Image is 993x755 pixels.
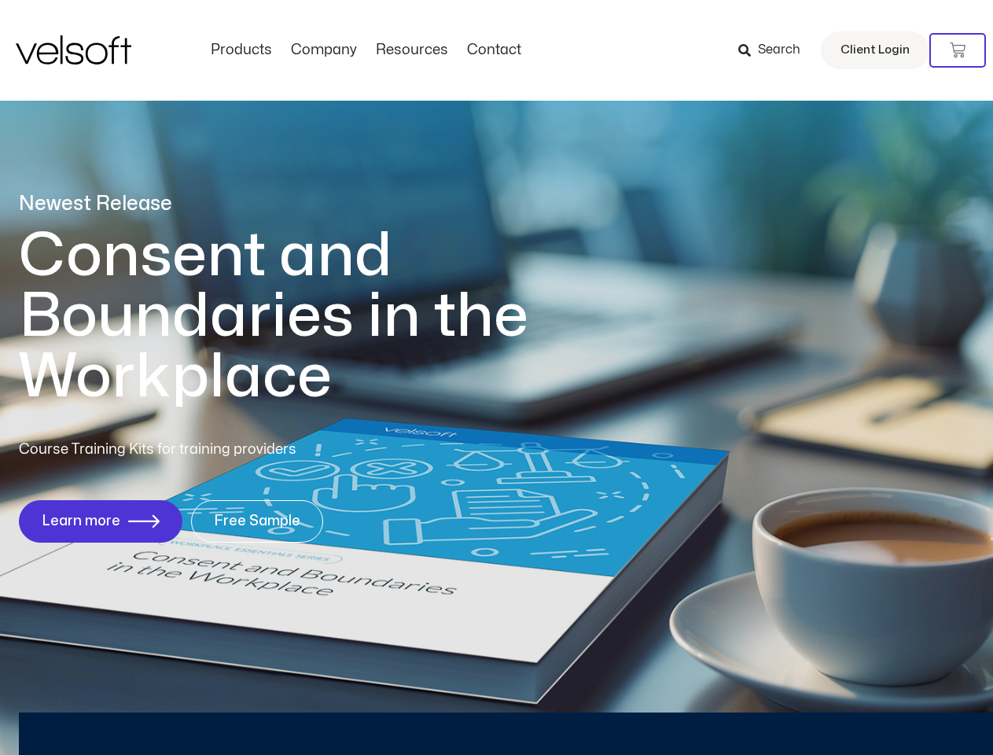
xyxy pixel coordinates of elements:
[19,190,593,218] p: Newest Release
[19,439,410,461] p: Course Training Kits for training providers
[42,514,120,529] span: Learn more
[758,40,800,61] span: Search
[214,514,300,529] span: Free Sample
[458,42,531,59] a: ContactMenu Toggle
[821,31,929,69] a: Client Login
[281,42,366,59] a: CompanyMenu Toggle
[19,500,182,543] a: Learn more
[191,500,323,543] a: Free Sample
[201,42,531,59] nav: Menu
[201,42,281,59] a: ProductsMenu Toggle
[738,37,811,64] a: Search
[840,40,910,61] span: Client Login
[19,226,593,407] h1: Consent and Boundaries in the Workplace
[366,42,458,59] a: ResourcesMenu Toggle
[16,35,131,64] img: Velsoft Training Materials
